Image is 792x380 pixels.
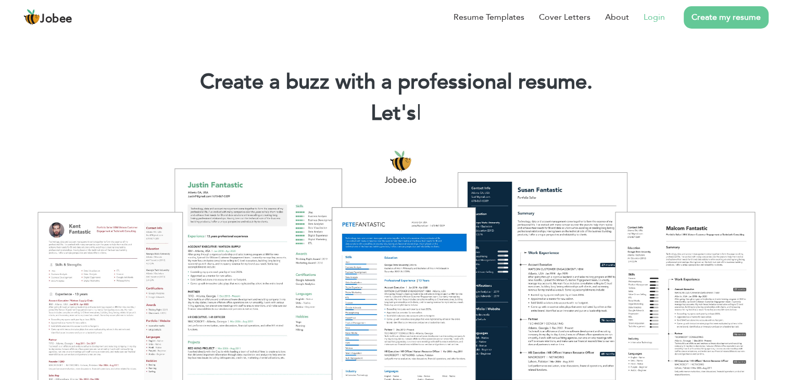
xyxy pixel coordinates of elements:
a: About [605,11,629,23]
a: Create my resume [684,6,769,29]
h1: Create a buzz with a professional resume. [16,69,776,96]
a: Cover Letters [539,11,590,23]
a: Jobee [23,9,72,26]
a: Login [644,11,665,23]
span: Jobee [40,14,72,25]
h2: Let's [16,100,776,127]
a: Resume Templates [454,11,524,23]
span: | [417,99,421,128]
img: jobee.io [23,9,40,26]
